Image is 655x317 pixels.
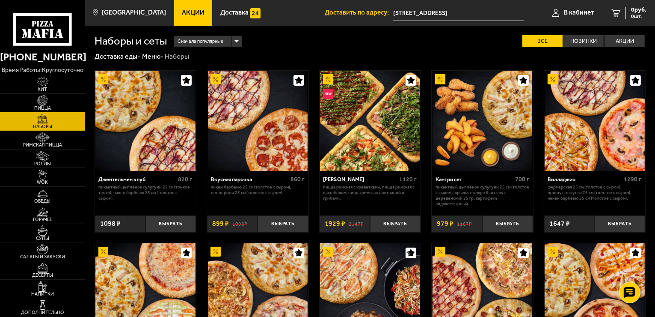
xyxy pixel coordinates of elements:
span: [GEOGRAPHIC_DATA] [102,9,166,16]
img: Акционный [98,247,109,257]
img: Акционный [435,247,445,257]
a: АкционныйВкусная парочка [207,71,308,171]
div: Вкусная парочка [211,176,288,182]
img: Новинка [323,89,333,99]
button: Выбрать [370,215,421,232]
p: Пикантный цыплёнок сулугуни 25 см (толстое с сыром), крылья в кляре 5 шт соус деревенский 25 гр, ... [436,185,529,206]
img: Вилладжио [545,71,645,171]
input: Ваш адрес доставки [393,5,524,21]
a: Доставка еды- [95,52,141,60]
button: Выбрать [258,215,308,232]
span: Доставить по адресу: [325,9,393,16]
button: Выбрать [145,215,196,232]
a: АкционныйДжентельмен клуб [95,71,196,171]
span: В кабинет [564,9,594,16]
img: Акционный [210,74,221,84]
div: Наборы [165,52,189,61]
a: АкционныйВилладжио [544,71,646,171]
span: 1120 г [400,176,417,183]
span: 0 руб. [631,7,646,13]
div: [PERSON_NAME] [323,176,397,182]
p: Фермерская 25 см (толстое с сыром), Прошутто Фунги 25 см (толстое с сыром), Чикен Барбекю 25 см (... [548,185,641,201]
span: 979 ₽ [437,220,453,227]
label: Акции [605,35,645,48]
img: Акционный [435,74,445,84]
img: Вкусная парочка [208,71,308,171]
s: 2147 ₽ [349,220,364,227]
label: Новинки [563,35,604,48]
img: Кантри сет [433,71,533,171]
s: 1098 ₽ [232,220,247,227]
span: 820 г [178,176,192,183]
a: Меню- [142,52,163,60]
div: Кантри сет [436,176,513,182]
img: Акционный [548,74,558,84]
img: 15daf4d41897b9f0e9f617042186c801.svg [250,8,261,18]
span: 1929 ₽ [325,220,345,227]
img: Акционный [323,74,333,84]
s: 1167 ₽ [457,220,472,227]
h1: Наборы и сеты [95,36,167,47]
span: 1647 ₽ [549,220,570,227]
span: 0 шт. [631,14,646,19]
div: Вилладжио [548,176,622,182]
span: 899 ₽ [212,220,229,227]
button: Выбрать [595,215,645,232]
span: Акции [182,9,205,16]
div: Джентельмен клуб [98,176,176,182]
span: 1290 г [624,176,642,183]
p: Пикантный цыплёнок сулугуни 25 см (тонкое тесто), Чикен Барбекю 25 см (толстое с сыром). [98,185,192,201]
img: Акционный [98,74,109,84]
img: Джентельмен клуб [95,71,196,171]
span: 860 г [290,176,305,183]
img: Акционный [210,247,221,257]
span: Доставка [220,9,249,16]
span: Сначала популярные [178,35,223,48]
img: Мама Миа [320,71,420,171]
button: Выбрать [483,215,533,232]
a: АкционныйКантри сет [432,71,533,171]
span: 700 г [515,176,529,183]
a: АкционныйНовинкаМама Миа [320,71,421,171]
p: Пицца Римская с креветками, Пицца Римская с цыплёнком, Пицца Римская с ветчиной и грибами. [323,185,417,201]
p: Чикен Барбекю 25 см (толстое с сыром), Пепперони 25 см (толстое с сыром). [211,185,305,196]
label: Все [522,35,563,48]
img: Акционный [323,247,333,257]
span: 1098 ₽ [100,220,121,227]
img: Акционный [548,247,558,257]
